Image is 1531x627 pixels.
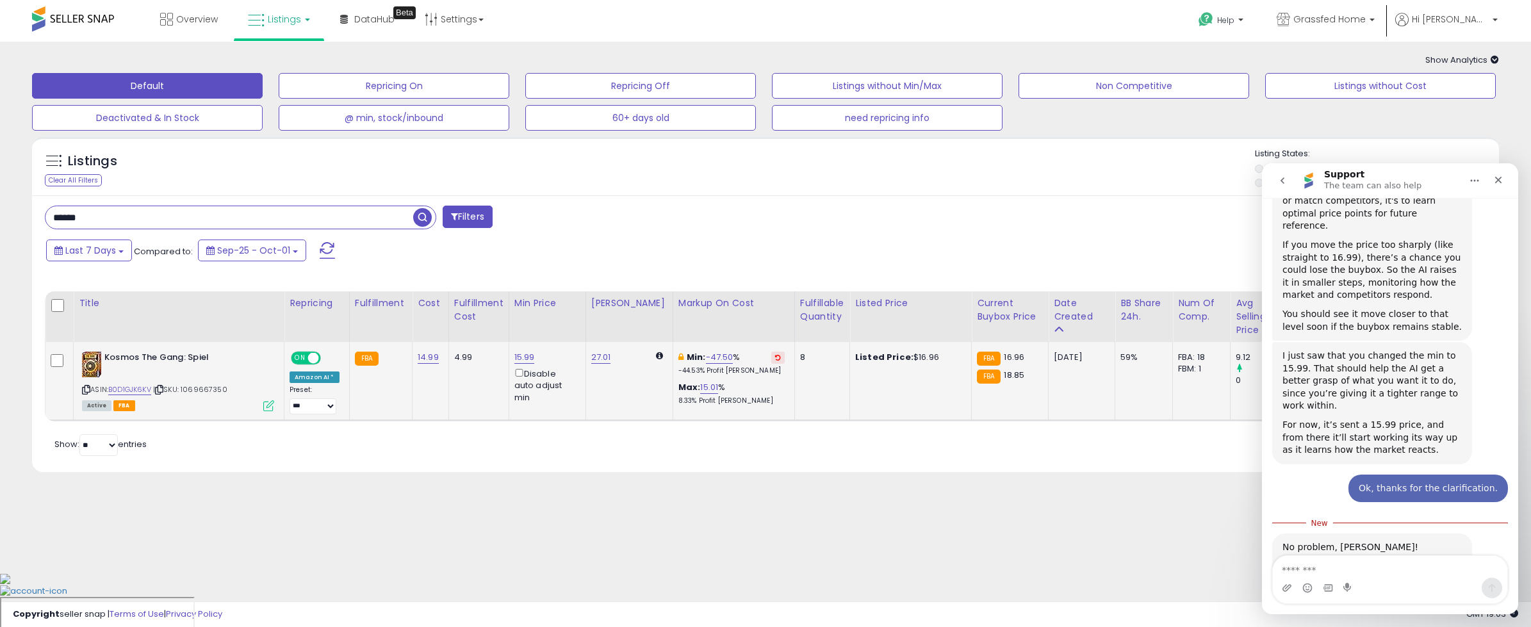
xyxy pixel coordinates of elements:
[153,384,227,395] span: | SKU: 1069667350
[279,105,509,131] button: @ min, stock/inbound
[86,311,246,339] div: Ok, thanks for the clarification.
[1293,13,1366,26] span: Grassfed Home
[977,370,1001,384] small: FBA
[20,378,200,391] div: No problem, [PERSON_NAME]!
[268,13,301,26] span: Listings
[678,396,785,405] p: 8.33% Profit [PERSON_NAME]
[61,419,71,430] button: Gif picker
[10,370,210,461] div: No problem, [PERSON_NAME]!If you have other questions, just reach out.
[113,400,135,411] span: FBA
[1120,297,1167,323] div: BB Share 24h.
[134,245,193,257] span: Compared to:
[1236,375,1288,386] div: 0
[772,73,1003,99] button: Listings without Min/Max
[108,384,151,395] a: B0D1GJK6KV
[855,352,962,363] div: $16.96
[290,297,344,310] div: Repricing
[20,256,200,293] div: For now, it’s sent a 15.99 price, and from there it’ll start working its way up as it learns how ...
[800,297,844,323] div: Fulfillable Quantity
[514,351,535,364] a: 15.99
[176,13,218,26] span: Overview
[514,297,580,310] div: Min Price
[97,319,236,332] div: Ok, thanks for the clarification.
[1255,148,1499,160] p: Listing States:
[11,393,245,414] textarea: Message…
[68,152,117,170] h5: Listings
[1198,12,1214,28] i: Get Help
[1265,73,1496,99] button: Listings without Cost
[79,297,279,310] div: Title
[290,386,340,414] div: Preset:
[678,297,789,310] div: Markup on Cost
[1188,2,1256,42] a: Help
[1054,352,1105,363] div: [DATE]
[772,105,1003,131] button: need repricing info
[525,105,756,131] button: 60+ days old
[454,352,499,363] div: 4.99
[977,352,1001,366] small: FBA
[1019,73,1249,99] button: Non Competitive
[1004,351,1024,363] span: 16.96
[279,73,509,99] button: Repricing On
[514,366,576,403] div: Disable auto adjust min
[678,382,785,405] div: %
[220,414,240,435] button: Send a message…
[355,352,379,366] small: FBA
[525,73,756,99] button: Repricing Off
[10,359,246,360] div: New messages divider
[292,353,308,364] span: ON
[855,297,966,310] div: Listed Price
[418,297,443,310] div: Cost
[82,400,111,411] span: All listings currently available for purchase on Amazon
[1395,13,1498,42] a: Hi [PERSON_NAME]
[706,351,733,364] a: -47.50
[81,419,92,430] button: Start recording
[290,371,340,383] div: Amazon AI *
[1425,54,1499,66] span: Show Analytics
[355,297,407,310] div: Fulfillment
[54,438,147,450] span: Show: entries
[319,353,340,364] span: OFF
[217,244,290,257] span: Sep-25 - Oct-01
[20,145,200,170] div: You should see it move closer to that level soon if the buybox remains stable.
[82,352,274,410] div: ASIN:
[678,366,785,375] p: -44.53% Profit [PERSON_NAME]
[977,297,1043,323] div: Current Buybox Price
[1217,15,1234,26] span: Help
[1004,369,1024,381] span: 18.85
[591,297,667,310] div: [PERSON_NAME]
[700,381,718,394] a: 15.01
[673,291,794,342] th: The percentage added to the cost of goods (COGS) that forms the calculator for Min & Max prices.
[393,6,416,19] div: Tooltip anchor
[198,240,306,261] button: Sep-25 - Oct-01
[10,179,246,311] div: Adam says…
[46,240,132,261] button: Last 7 Days
[687,351,706,363] b: Min:
[443,206,493,228] button: Filters
[10,311,246,350] div: Michael says…
[45,174,102,186] div: Clear All Filters
[1236,352,1288,363] div: 9.12
[1412,13,1489,26] span: Hi [PERSON_NAME]
[800,352,840,363] div: 8
[1054,297,1109,323] div: Date Created
[1236,297,1282,337] div: Avg Selling Price
[10,179,210,301] div: I just saw that you changed the min to 15.99. That should help the AI get a better grasp of what ...
[418,351,439,364] a: 14.99
[82,352,101,377] img: 61XhzNpw3mL._SL40_.jpg
[855,351,913,363] b: Listed Price:
[20,19,200,69] div: It's goal is simply not just to undercut or match competitors, it's to learn optimal price points...
[40,419,51,430] button: Emoji picker
[1120,352,1163,363] div: 59%
[591,351,611,364] a: 27.01
[454,297,504,323] div: Fulfillment Cost
[1178,363,1220,375] div: FBM: 1
[1178,352,1220,363] div: FBA: 18
[32,105,263,131] button: Deactivated & In Stock
[10,370,246,489] div: Adam says…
